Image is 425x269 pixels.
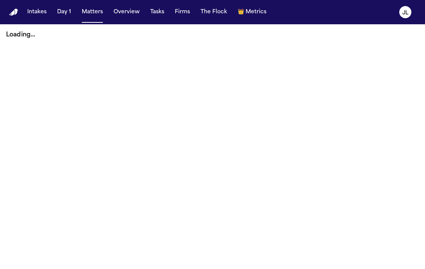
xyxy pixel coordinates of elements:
[24,5,50,19] button: Intakes
[6,30,419,39] p: Loading...
[9,9,18,16] a: Home
[198,5,230,19] button: The Flock
[238,8,244,16] span: crown
[246,8,266,16] span: Metrics
[235,5,269,19] button: crownMetrics
[172,5,193,19] button: Firms
[54,5,74,19] button: Day 1
[79,5,106,19] button: Matters
[147,5,167,19] button: Tasks
[111,5,143,19] button: Overview
[402,10,408,16] text: JL
[9,9,18,16] img: Finch Logo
